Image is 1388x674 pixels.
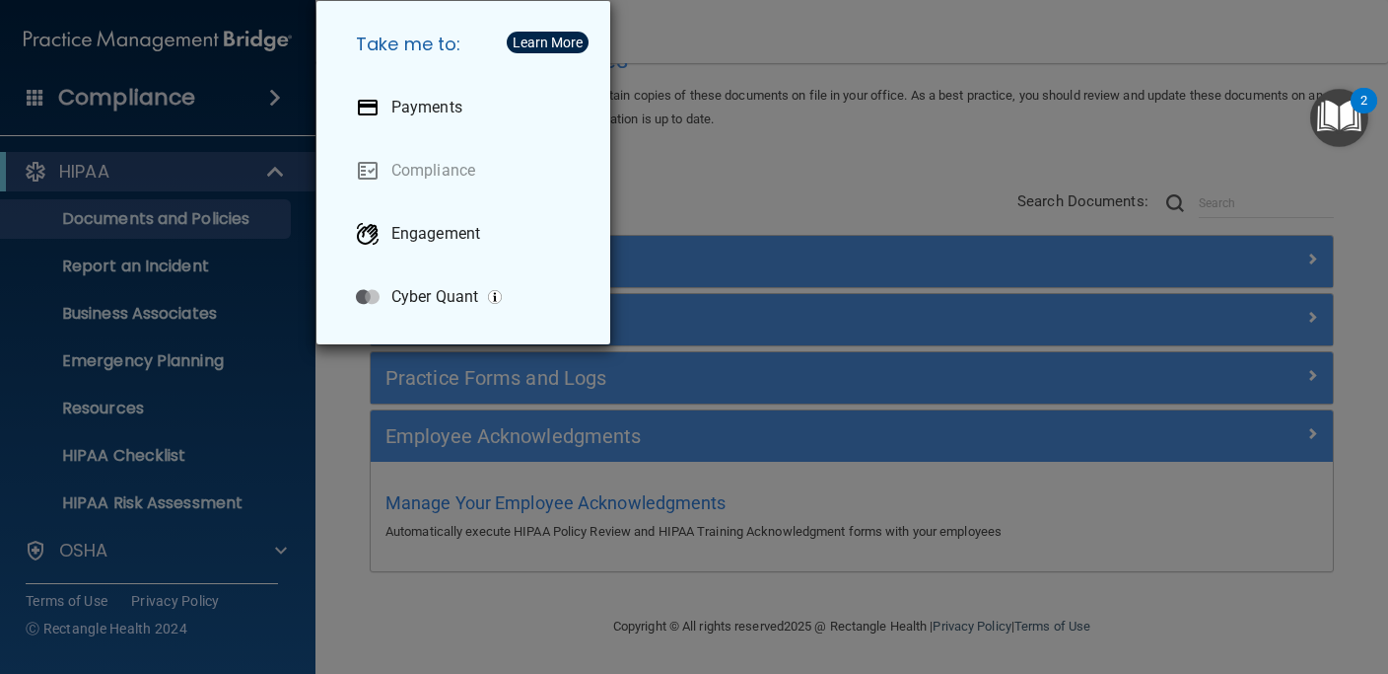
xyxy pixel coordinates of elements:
[1360,101,1367,126] div: 2
[513,36,583,49] div: Learn More
[340,80,594,135] a: Payments
[340,17,594,72] h5: Take me to:
[1047,534,1364,613] iframe: Drift Widget Chat Controller
[391,287,478,307] p: Cyber Quant
[340,143,594,198] a: Compliance
[340,206,594,262] a: Engagement
[507,32,589,53] button: Learn More
[391,224,480,244] p: Engagement
[340,269,594,325] a: Cyber Quant
[391,98,462,117] p: Payments
[1310,89,1368,147] button: Open Resource Center, 2 new notifications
